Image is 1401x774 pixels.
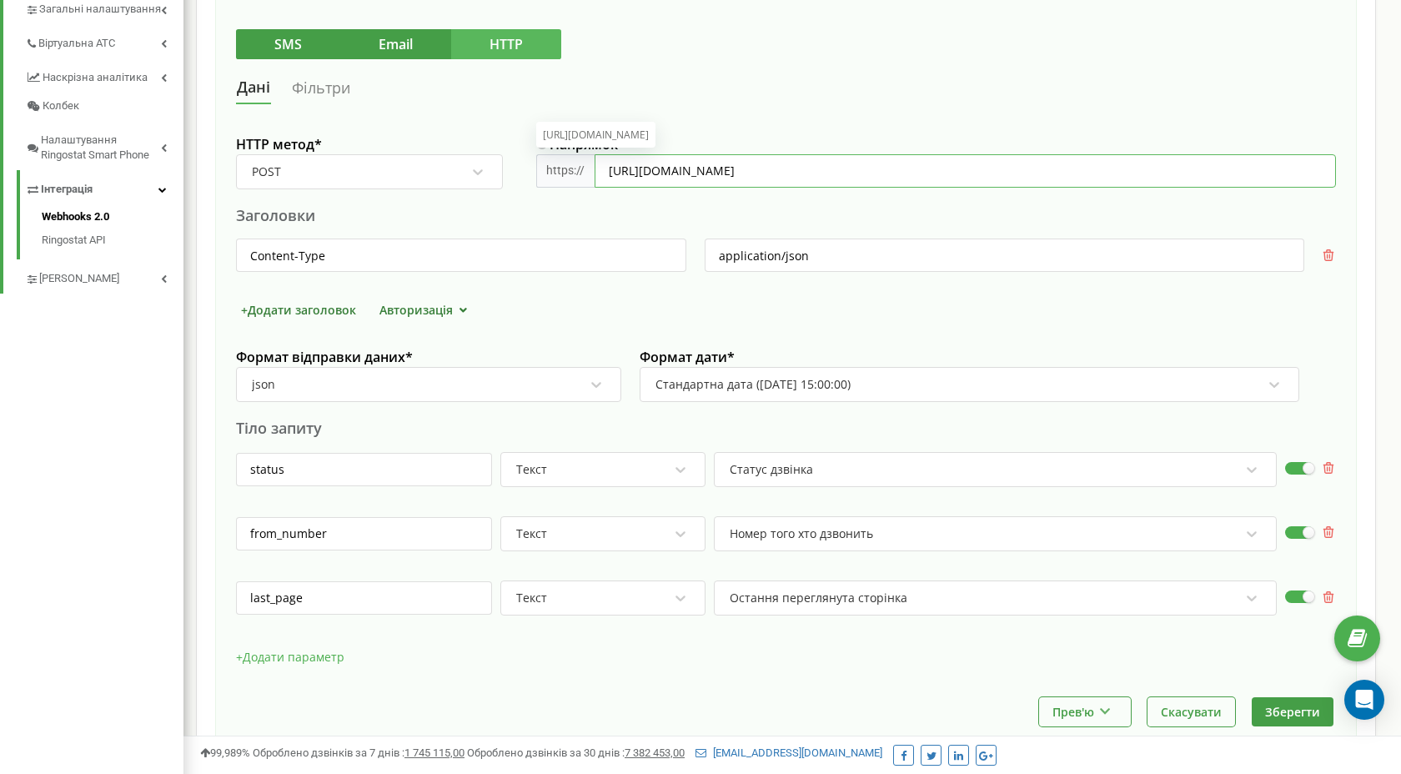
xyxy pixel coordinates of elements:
span: Загальні налаштування [39,2,161,18]
label: Формат дати * [640,349,1299,367]
label: Напрямок * [536,136,1336,154]
button: SMS [236,29,340,59]
input: https://example.com [595,154,1336,188]
button: Авторизація [374,301,477,319]
div: Open Intercom Messenger [1344,680,1384,720]
a: Дані [236,73,271,104]
div: Заголовки [236,205,1336,226]
label: HTTP метод * [236,136,503,154]
a: Колбек [25,92,183,121]
div: https:// [536,154,595,188]
a: Webhooks 2.0 [42,209,183,229]
input: Ключ [236,517,492,550]
input: Ключ [236,453,492,486]
span: [PERSON_NAME] [39,271,119,287]
button: +Додати параметр [236,645,344,670]
input: Ключ [236,581,492,615]
u: 1 745 115,00 [404,746,464,759]
div: Тіло запиту [236,418,1336,439]
div: Стандартна дата ([DATE] 15:00:00) [655,377,851,392]
div: [URL][DOMAIN_NAME] [543,128,649,141]
button: Email [340,29,451,59]
div: Номер того хто дзвонить [730,526,873,541]
span: Налаштування Ringostat Smart Phone [41,133,161,163]
span: Оброблено дзвінків за 30 днів : [467,746,685,759]
a: Налаштування Ringostat Smart Phone [25,121,183,170]
a: [PERSON_NAME] [25,259,183,294]
label: Формат відправки даних * [236,349,621,367]
a: Наскрізна аналітика [25,58,183,93]
span: Оброблено дзвінків за 7 днів : [253,746,464,759]
a: [EMAIL_ADDRESS][DOMAIN_NAME] [695,746,882,759]
span: 99,989% [200,746,250,759]
a: Віртуальна АТС [25,24,183,58]
div: Статус дзвінка [730,462,813,477]
a: Ringostat API [42,229,183,249]
a: Інтеграція [25,170,183,204]
button: +Додати заголовок [236,301,361,319]
div: json [252,377,275,392]
button: Зберегти [1252,697,1333,726]
input: ім'я [236,239,686,272]
span: Віртуальна АТС [38,36,115,52]
span: Колбек [43,98,79,114]
button: Прев'ю [1039,697,1131,726]
u: 7 382 453,00 [625,746,685,759]
a: Фільтри [291,73,351,103]
div: Текст [516,462,547,477]
span: Наскрізна аналітика [43,70,148,86]
div: Текст [516,526,547,541]
div: Текст [516,591,547,606]
button: HTTP [451,29,561,59]
button: Скасувати [1147,697,1235,726]
input: значення [705,239,1304,272]
div: Остання переглянута сторінка [730,591,907,606]
span: Інтеграція [41,182,93,198]
div: POST [252,164,281,179]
